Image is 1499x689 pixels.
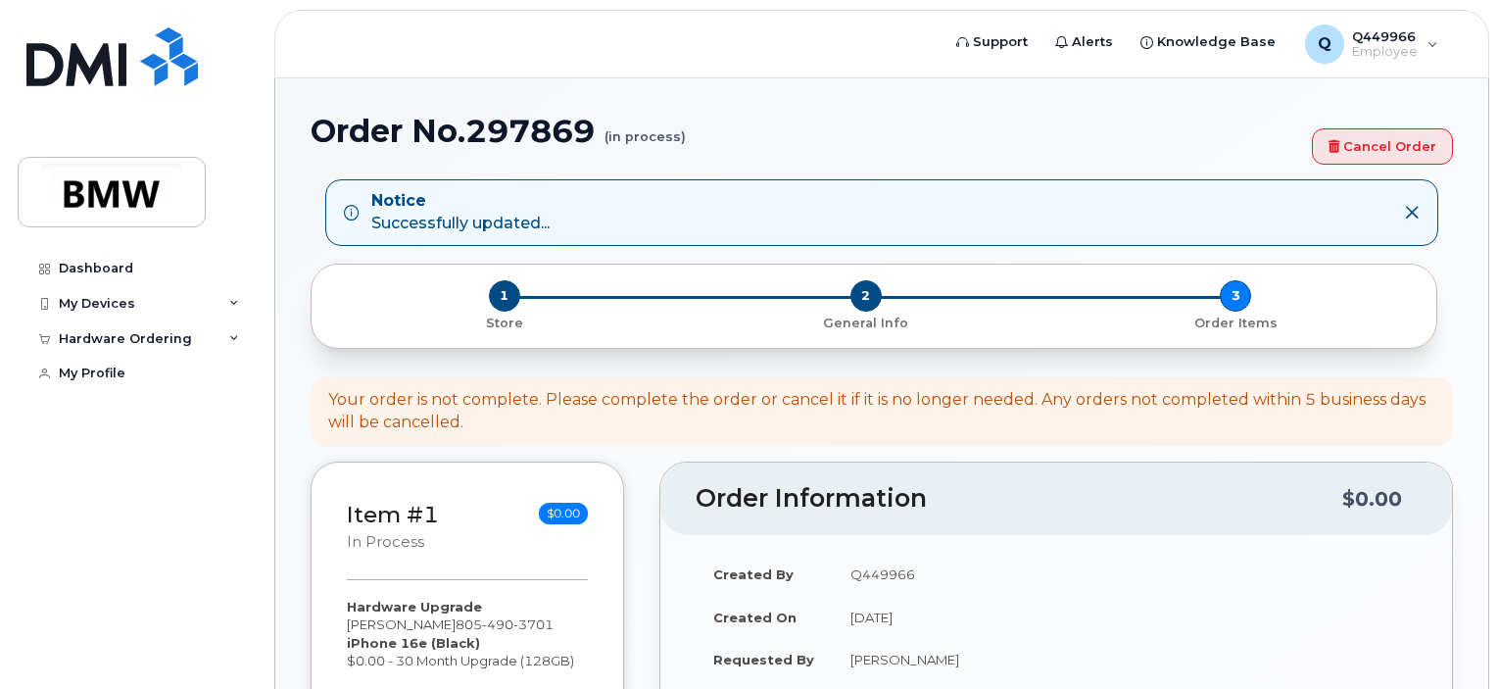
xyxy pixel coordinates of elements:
strong: Created On [713,610,797,625]
td: Q449966 [833,553,1417,596]
strong: Requested By [713,652,814,667]
p: Store [335,315,673,332]
small: (in process) [604,114,686,144]
span: 805 [456,616,554,632]
td: [DATE] [833,596,1417,639]
p: General Info [689,315,1042,332]
span: $0.00 [539,503,588,524]
td: [PERSON_NAME] [833,638,1417,681]
span: 2 [850,280,882,312]
h2: Order Information [696,485,1342,513]
strong: Hardware Upgrade [347,599,482,615]
span: 1 [489,280,520,312]
a: Item #1 [347,501,439,528]
strong: Created By [713,566,794,582]
strong: Notice [371,190,550,213]
a: 1 Store [327,312,681,332]
div: Successfully updated... [371,190,550,235]
small: in process [347,533,424,551]
a: Cancel Order [1312,128,1453,165]
div: Your order is not complete. Please complete the order or cancel it if it is no longer needed. Any... [328,389,1435,434]
div: $0.00 [1342,480,1402,517]
a: 2 General Info [681,312,1050,332]
strong: iPhone 16e (Black) [347,635,480,651]
h1: Order No.297869 [311,114,1302,148]
span: 490 [482,616,513,632]
span: 3701 [513,616,554,632]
